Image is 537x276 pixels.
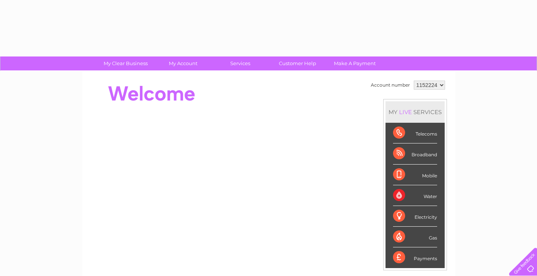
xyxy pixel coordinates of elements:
div: Electricity [393,206,437,227]
a: My Account [152,56,214,70]
div: LIVE [398,108,413,116]
div: Mobile [393,165,437,185]
div: Water [393,185,437,206]
div: Telecoms [393,123,437,143]
a: Make A Payment [324,56,386,70]
a: Services [209,56,271,70]
a: Customer Help [266,56,329,70]
div: Broadband [393,143,437,164]
div: Payments [393,247,437,268]
td: Account number [369,79,412,91]
a: My Clear Business [95,56,157,70]
div: Gas [393,227,437,247]
div: MY SERVICES [386,101,445,123]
